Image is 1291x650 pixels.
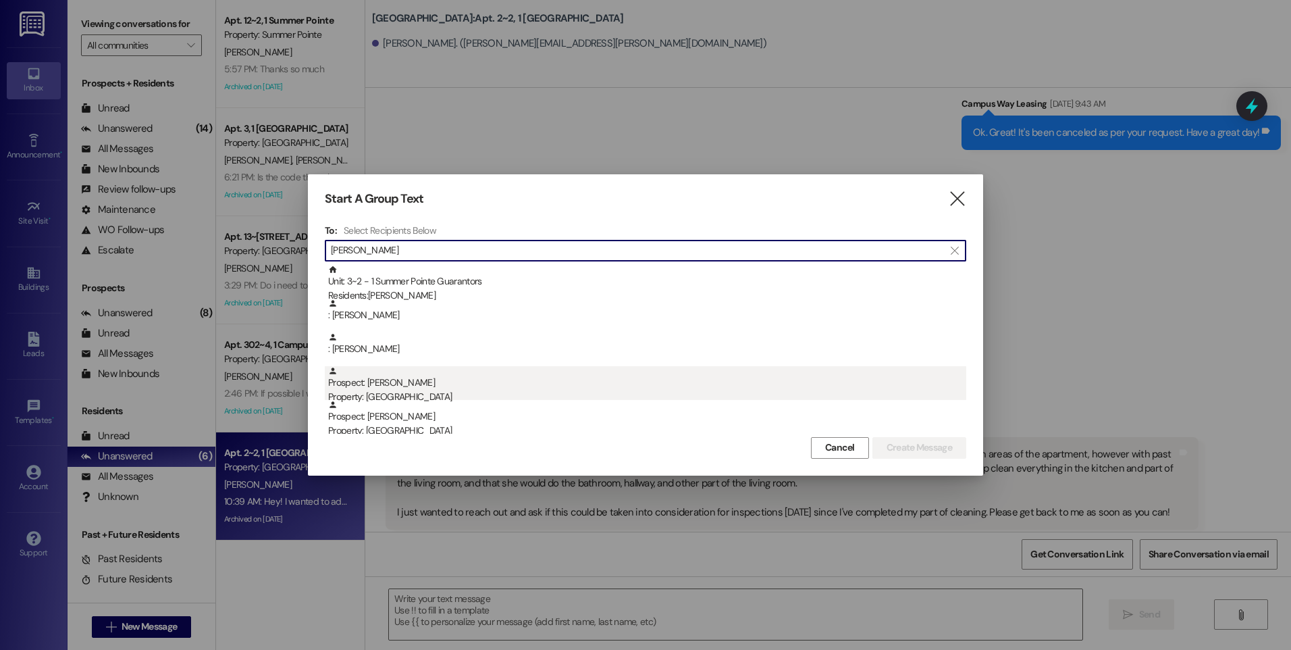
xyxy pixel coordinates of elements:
h3: Start A Group Text [325,191,423,207]
div: : [PERSON_NAME] [328,332,966,356]
div: Prospect: [PERSON_NAME]Property: [GEOGRAPHIC_DATA] [325,366,966,400]
div: Prospect: [PERSON_NAME] [328,366,966,405]
i:  [948,192,966,206]
h4: Select Recipients Below [344,224,436,236]
div: Prospect: [PERSON_NAME]Property: [GEOGRAPHIC_DATA] [325,400,966,434]
div: Unit: 3~2 - 1 Summer Pointe GuarantorsResidents:[PERSON_NAME] [325,265,966,299]
div: : [PERSON_NAME] [325,299,966,332]
div: : [PERSON_NAME] [328,299,966,322]
button: Create Message [872,437,966,459]
div: Property: [GEOGRAPHIC_DATA] [328,390,966,404]
div: : [PERSON_NAME] [325,332,966,366]
h3: To: [325,224,337,236]
button: Clear text [944,241,966,261]
div: Unit: 3~2 - 1 Summer Pointe Guarantors [328,265,966,303]
span: Create Message [887,441,952,455]
input: Search for any contact or apartment [331,241,944,260]
button: Cancel [811,437,869,459]
div: Prospect: [PERSON_NAME] [328,400,966,439]
i:  [951,245,958,256]
div: Property: [GEOGRAPHIC_DATA] [328,424,966,438]
div: Residents: [PERSON_NAME] [328,289,966,303]
span: Cancel [825,441,855,455]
